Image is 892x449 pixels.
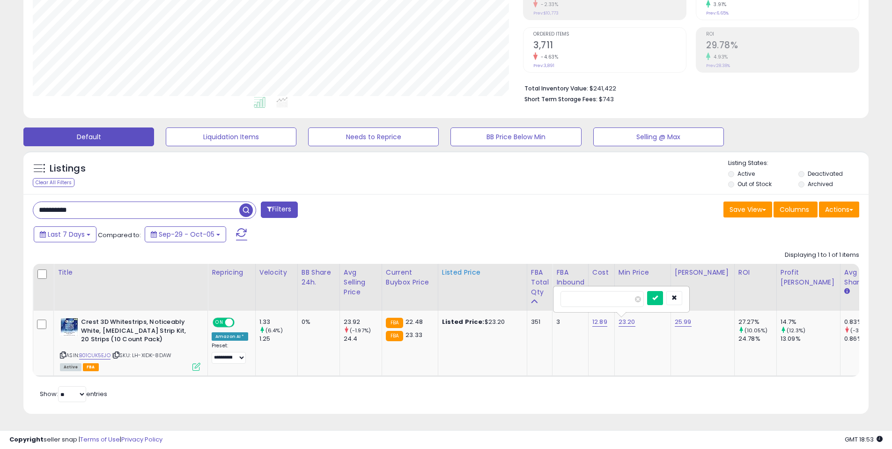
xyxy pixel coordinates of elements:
div: Title [58,268,204,277]
span: Show: entries [40,389,107,398]
div: 1.33 [259,318,297,326]
span: ROI [706,32,859,37]
div: seller snap | | [9,435,162,444]
b: Listed Price: [442,317,485,326]
small: Prev: 6.65% [706,10,729,16]
div: Amazon AI * [212,332,248,341]
div: Profit [PERSON_NAME] [781,268,836,287]
h5: Listings [50,162,86,175]
div: 24.4 [344,335,382,343]
small: (12.3%) [787,327,805,334]
div: 0.83% [844,318,882,326]
a: B01CUK5EJO [79,352,111,359]
button: Needs to Reprice [308,127,439,146]
small: (6.4%) [265,327,283,334]
label: Archived [808,180,833,188]
div: Cost [592,268,611,277]
small: -4.63% [538,53,558,60]
small: (-3.49%) [850,327,873,334]
img: 51jtHx1WHoL._SL40_.jpg [60,318,79,337]
button: Last 7 Days [34,226,96,242]
button: Columns [774,202,818,217]
b: Total Inventory Value: [524,84,588,92]
div: [PERSON_NAME] [675,268,730,277]
small: FBA [386,318,403,328]
button: Liquidation Items [166,127,296,146]
b: Crest 3D Whitestrips, Noticeably White, [MEDICAL_DATA] Strip Kit, 20 Strips (10 Count Pack) [81,318,195,346]
div: ROI [738,268,773,277]
div: Min Price [619,268,667,277]
div: Listed Price [442,268,523,277]
a: 23.20 [619,317,635,327]
button: Actions [819,202,859,217]
span: 22.48 [405,317,423,326]
strong: Copyright [9,435,44,444]
span: Columns [780,205,809,214]
button: Save View [723,202,772,217]
div: 3 [556,318,581,326]
h2: 29.78% [706,40,859,52]
div: ASIN: [60,318,200,370]
span: All listings currently available for purchase on Amazon [60,363,81,371]
button: Filters [261,202,297,218]
label: Out of Stock [737,180,772,188]
a: 12.89 [592,317,607,327]
span: Last 7 Days [48,230,85,239]
div: Avg Selling Price [344,268,378,297]
small: (-1.97%) [350,327,371,334]
a: 25.99 [675,317,692,327]
a: Terms of Use [80,435,120,444]
small: Prev: $10,773 [533,10,559,16]
div: Current Buybox Price [386,268,434,287]
div: $23.20 [442,318,520,326]
span: $743 [599,95,614,104]
span: OFF [233,319,248,327]
button: Sep-29 - Oct-05 [145,226,226,242]
span: Sep-29 - Oct-05 [159,230,214,239]
small: -2.33% [538,1,558,8]
div: Repricing [212,268,251,277]
div: Avg BB Share [844,268,878,287]
b: Short Term Storage Fees: [524,95,597,103]
div: 1.25 [259,335,297,343]
span: FBA [83,363,99,371]
small: FBA [386,331,403,341]
div: Displaying 1 to 1 of 1 items [785,251,859,260]
div: 0% [302,318,332,326]
li: $241,422 [524,82,852,93]
small: (10.05%) [745,327,767,334]
label: Deactivated [808,170,843,178]
button: Selling @ Max [593,127,724,146]
div: 14.7% [781,318,840,326]
div: 0.86% [844,335,882,343]
span: 2025-10-13 18:53 GMT [845,435,883,444]
button: BB Price Below Min [450,127,581,146]
span: 23.33 [405,330,422,339]
small: Prev: 3,891 [533,63,554,68]
div: 351 [531,318,546,326]
small: Prev: 28.38% [706,63,730,68]
div: FBA Total Qty [531,268,549,297]
span: | SKU: LH-XIDK-8DAW [112,352,171,359]
small: 3.91% [710,1,727,8]
div: 24.78% [738,335,776,343]
button: Default [23,127,154,146]
h2: 3,711 [533,40,686,52]
div: 13.09% [781,335,840,343]
span: Compared to: [98,231,141,239]
small: 4.93% [710,53,728,60]
small: Avg BB Share. [844,287,850,296]
label: Active [737,170,755,178]
a: Privacy Policy [121,435,162,444]
div: Preset: [212,343,248,364]
div: FBA inbound Qty [556,268,584,297]
div: Velocity [259,268,294,277]
p: Listing States: [728,159,869,168]
div: Clear All Filters [33,178,74,187]
div: BB Share 24h. [302,268,336,287]
span: Ordered Items [533,32,686,37]
div: 23.92 [344,318,382,326]
div: 27.27% [738,318,776,326]
span: ON [214,319,225,327]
